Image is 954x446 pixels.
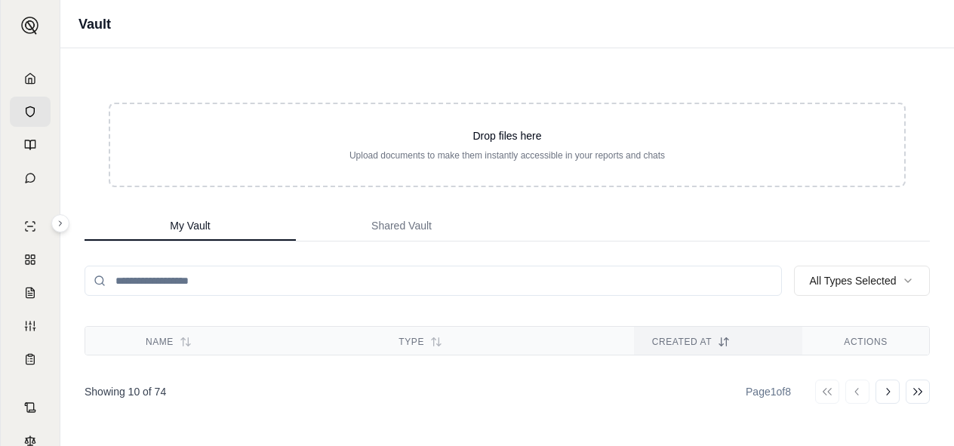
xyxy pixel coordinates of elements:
div: Created At [652,336,785,348]
a: Coverage Table [10,344,51,374]
div: Page 1 of 8 [746,384,791,399]
p: Drop files here [134,128,880,143]
a: Contract Analysis [10,392,51,423]
p: Upload documents to make them instantly accessible in your reports and chats [134,149,880,161]
img: Expand sidebar [21,17,39,35]
a: Custom Report [10,311,51,341]
a: Single Policy [10,211,51,241]
span: My Vault [170,218,210,233]
a: Chat [10,163,51,193]
a: Home [10,63,51,94]
button: All Types Selected [794,266,930,296]
h1: Vault [78,14,111,35]
button: Expand sidebar [15,11,45,41]
div: Type [399,336,615,348]
div: Name [146,336,362,348]
th: Actions [802,327,929,358]
p: Showing 10 of 74 [85,384,166,399]
span: All Types Selected [810,273,897,288]
a: Prompt Library [10,130,51,160]
a: Claim Coverage [10,278,51,308]
span: Shared Vault [371,218,432,233]
a: Documents Vault [10,97,51,127]
button: Expand sidebar [51,214,69,232]
a: Policy Comparisons [10,245,51,275]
